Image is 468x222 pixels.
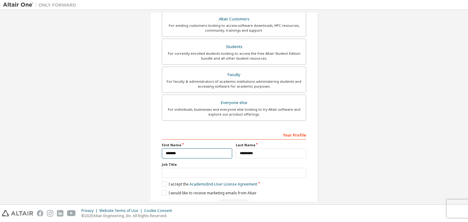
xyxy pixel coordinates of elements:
[166,71,302,79] div: Faculty
[144,208,175,213] div: Cookie Consent
[166,79,302,89] div: For faculty & administrators of academic institutions administering students and accessing softwa...
[162,182,257,187] label: I accept the
[162,143,232,147] label: First Name
[2,210,33,217] img: altair_logo.svg
[37,210,43,217] img: facebook.svg
[81,213,175,218] p: © 2025 Altair Engineering, Inc. All Rights Reserved.
[162,162,306,167] label: Job Title
[166,51,302,61] div: For currently enrolled students looking to access the free Altair Student Edition bundle and all ...
[99,208,144,213] div: Website Terms of Use
[190,182,257,187] a: Academic End-User License Agreement
[166,107,302,117] div: For individuals, businesses and everyone else looking to try Altair software and explore our prod...
[67,210,76,217] img: youtube.svg
[81,208,99,213] div: Privacy
[3,2,79,8] img: Altair One
[162,130,306,140] div: Your Profile
[166,43,302,51] div: Students
[162,199,306,208] div: Please wait while checking email ...
[166,99,302,107] div: Everyone else
[166,15,302,23] div: Altair Customers
[47,210,53,217] img: instagram.svg
[166,23,302,33] div: For existing customers looking to access software downloads, HPC resources, community, trainings ...
[236,143,306,147] label: Last Name
[57,210,63,217] img: linkedin.svg
[162,190,257,196] label: I would like to receive marketing emails from Altair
